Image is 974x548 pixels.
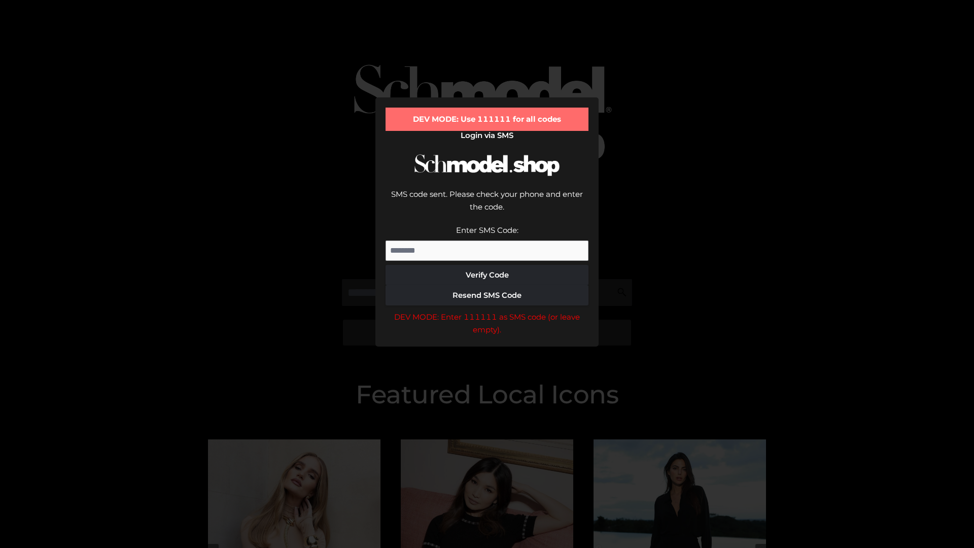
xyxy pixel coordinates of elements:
[386,311,588,336] div: DEV MODE: Enter 111111 as SMS code (or leave empty).
[411,145,563,185] img: Schmodel Logo
[456,225,518,235] label: Enter SMS Code:
[386,265,588,285] button: Verify Code
[386,285,588,305] button: Resend SMS Code
[386,131,588,140] h2: Login via SMS
[386,188,588,224] div: SMS code sent. Please check your phone and enter the code.
[386,108,588,131] div: DEV MODE: Use 111111 for all codes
